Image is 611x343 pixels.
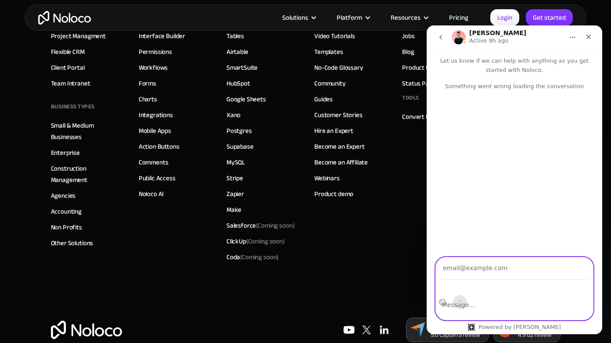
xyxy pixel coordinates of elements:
[51,100,95,113] div: BUSINESS TYPES
[226,62,258,73] a: SmartSuite
[226,172,243,184] a: Stripe
[314,93,333,105] a: Guides
[314,141,365,152] a: Become an Expert
[51,62,85,73] a: Client Portal
[51,46,85,57] a: Flexible CRM
[427,25,602,334] iframe: Intercom live chat
[139,109,173,121] a: Integrations
[337,12,362,23] div: Platform
[246,235,285,247] span: (Coming soon)
[226,30,244,42] a: Tables
[139,78,156,89] a: Forms
[282,12,308,23] div: Solutions
[314,62,363,73] a: No-Code Glossary
[139,46,172,57] a: Permissions
[402,30,414,42] a: Jobs
[38,11,91,25] a: home
[402,46,414,57] a: Blog
[226,188,244,200] a: Zapier
[314,157,368,168] a: Become an Affiliate
[402,78,436,89] a: Status Page
[271,12,326,23] div: Solutions
[326,12,380,23] div: Platform
[226,141,254,152] a: Supabase
[256,219,295,232] span: (Coming soon)
[226,204,241,215] a: Make
[139,141,180,152] a: Action Buttons
[226,125,252,136] a: Postgres
[51,190,76,201] a: Agencies
[314,30,355,42] a: Video Tutorials
[51,163,121,186] a: Construction Management
[402,111,464,122] a: Convert Date Formats
[226,157,245,168] a: MySQL
[226,46,248,57] a: Airtable
[226,93,266,105] a: Google Sheets
[51,78,90,89] a: Team Intranet
[139,125,171,136] a: Mobile Apps
[226,109,241,121] a: Xano
[490,9,519,26] a: Login
[226,220,295,231] div: Salesforce
[51,120,121,143] a: Small & Medium Businesses
[314,109,363,121] a: Customer Stories
[139,188,164,200] a: Noloco AI
[139,157,169,168] a: Comments
[226,236,285,247] div: ClickUp
[240,251,279,263] span: (Coming soon)
[51,30,106,42] a: Project Managment
[139,172,176,184] a: Public Access
[51,222,82,233] a: Non Profits
[314,125,353,136] a: Hire an Expert
[402,62,449,73] a: Product Updates
[314,188,353,200] a: Product demo
[51,237,93,249] a: Other Solutions
[139,93,157,105] a: Charts
[380,12,438,23] div: Resources
[139,62,168,73] a: Workflows
[402,91,419,104] div: Tools
[314,46,343,57] a: Templates
[51,206,82,217] a: Accounting
[51,147,80,158] a: Enterprise
[314,78,346,89] a: Community
[139,30,185,42] a: Interface Builder
[314,172,340,184] a: Webinars
[391,12,421,23] div: Resources
[438,12,479,23] a: Pricing
[226,78,250,89] a: HubSpot
[526,9,573,26] a: Get started
[226,251,279,263] div: Coda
